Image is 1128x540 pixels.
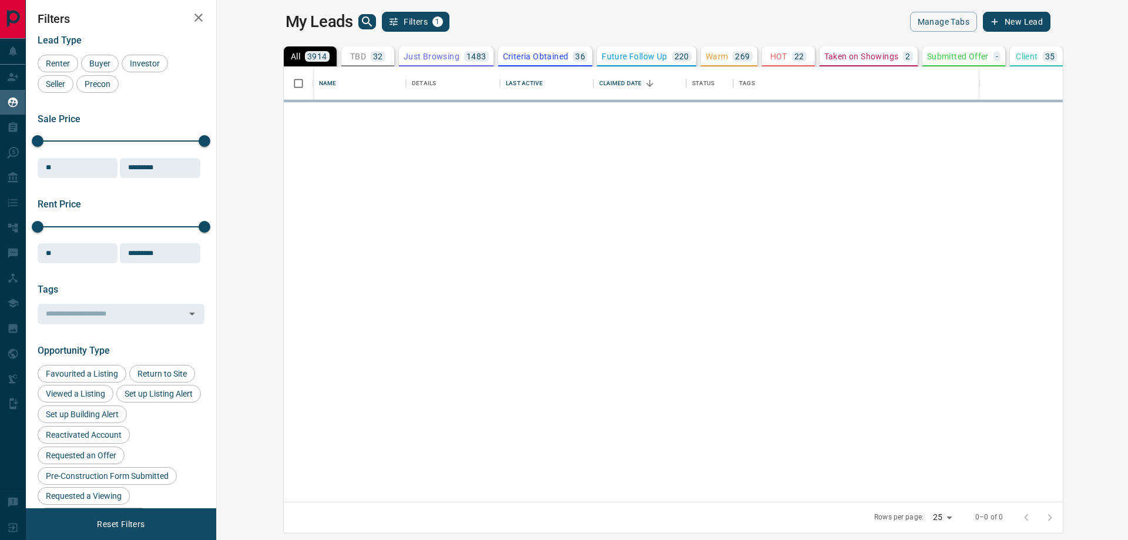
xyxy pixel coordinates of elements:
[291,52,300,61] p: All
[42,451,120,460] span: Requested an Offer
[910,12,977,32] button: Manage Tabs
[319,67,337,100] div: Name
[593,67,686,100] div: Claimed Date
[42,79,69,89] span: Seller
[996,52,998,61] p: -
[42,389,109,398] span: Viewed a Listing
[38,284,58,295] span: Tags
[38,426,130,444] div: Reactivated Account
[85,59,115,68] span: Buyer
[38,447,125,464] div: Requested an Offer
[42,471,173,481] span: Pre-Construction Form Submitted
[38,75,73,93] div: Seller
[184,306,200,322] button: Open
[824,52,899,61] p: Taken on Showings
[89,514,152,534] button: Reset Filters
[38,467,177,485] div: Pre-Construction Form Submitted
[42,59,74,68] span: Renter
[794,52,804,61] p: 22
[500,67,593,100] div: Last Active
[503,52,569,61] p: Criteria Obtained
[692,67,714,100] div: Status
[126,59,164,68] span: Investor
[38,199,81,210] span: Rent Price
[739,67,755,100] div: Tags
[1045,52,1055,61] p: 35
[358,14,376,29] button: search button
[133,369,191,378] span: Return to Site
[38,12,204,26] h2: Filters
[38,405,127,423] div: Set up Building Alert
[706,52,728,61] p: Warm
[983,12,1050,32] button: New Lead
[905,52,910,61] p: 2
[770,52,787,61] p: HOT
[38,55,78,72] div: Renter
[38,35,82,46] span: Lead Type
[874,512,924,522] p: Rows per page:
[80,79,115,89] span: Precon
[674,52,689,61] p: 220
[350,52,366,61] p: TBD
[42,491,126,501] span: Requested a Viewing
[412,67,436,100] div: Details
[575,52,585,61] p: 36
[373,52,383,61] p: 32
[733,67,1106,100] div: Tags
[382,12,449,32] button: Filters1
[404,52,459,61] p: Just Browsing
[120,389,197,398] span: Set up Listing Alert
[642,75,658,92] button: Sort
[313,67,406,100] div: Name
[506,67,542,100] div: Last Active
[42,369,122,378] span: Favourited a Listing
[42,410,123,419] span: Set up Building Alert
[76,75,119,93] div: Precon
[38,487,130,505] div: Requested a Viewing
[286,12,353,31] h1: My Leads
[686,67,733,100] div: Status
[38,365,126,383] div: Favourited a Listing
[927,52,989,61] p: Submitted Offer
[116,385,201,403] div: Set up Listing Alert
[122,55,168,72] div: Investor
[38,345,110,356] span: Opportunity Type
[434,18,442,26] span: 1
[602,52,667,61] p: Future Follow Up
[307,52,327,61] p: 3914
[466,52,486,61] p: 1483
[975,512,1003,522] p: 0–0 of 0
[735,52,750,61] p: 269
[1016,52,1038,61] p: Client
[81,55,119,72] div: Buyer
[129,365,195,383] div: Return to Site
[406,67,500,100] div: Details
[928,509,956,526] div: 25
[42,430,126,440] span: Reactivated Account
[38,113,80,125] span: Sale Price
[38,385,113,403] div: Viewed a Listing
[599,67,642,100] div: Claimed Date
